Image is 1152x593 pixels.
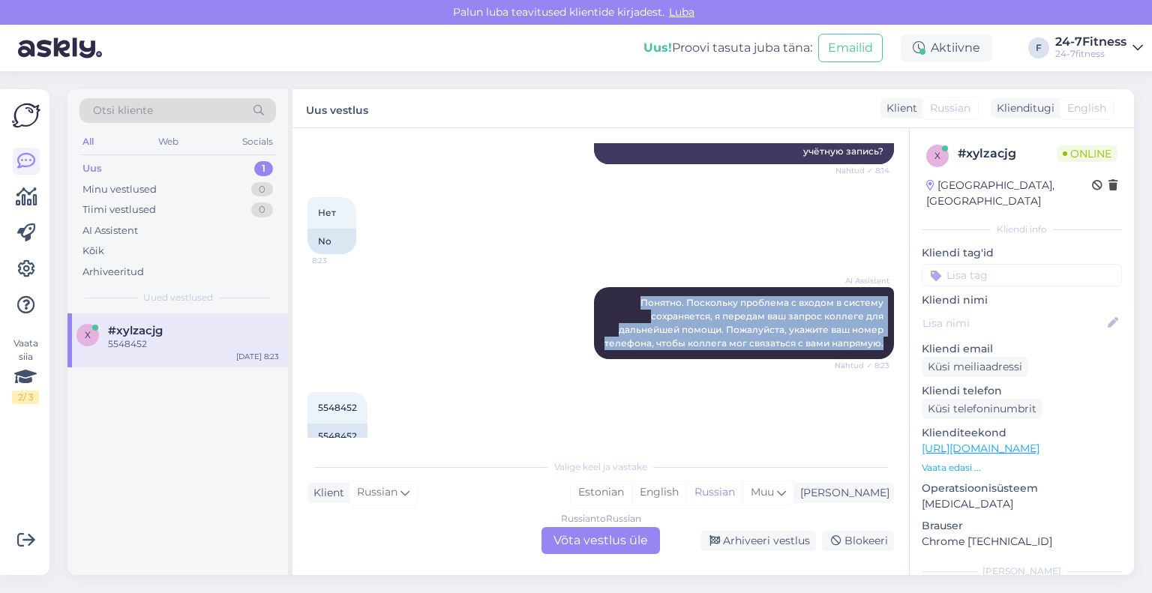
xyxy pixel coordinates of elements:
[236,351,279,362] div: [DATE] 8:23
[79,132,97,151] div: All
[307,424,367,449] div: 5548452
[82,161,102,176] div: Uus
[822,531,894,551] div: Blokeeri
[12,337,39,404] div: Vaata siia
[901,34,992,61] div: Aktiivne
[239,132,276,151] div: Socials
[686,481,742,504] div: Russian
[12,101,40,130] img: Askly Logo
[922,264,1122,286] input: Lisa tag
[700,531,816,551] div: Arhiveeri vestlus
[880,100,917,116] div: Klient
[82,223,138,238] div: AI Assistent
[571,481,631,504] div: Estonian
[833,360,889,371] span: Nähtud ✓ 8:23
[934,150,940,161] span: x
[794,485,889,501] div: [PERSON_NAME]
[833,165,889,176] span: Nähtud ✓ 8:14
[922,383,1122,399] p: Kliendi telefon
[108,324,163,337] span: #xylzacjg
[922,245,1122,261] p: Kliendi tag'id
[922,357,1028,377] div: Küsi meiliaadressi
[922,223,1122,236] div: Kliendi info
[155,132,181,151] div: Web
[12,391,39,404] div: 2 / 3
[307,229,356,254] div: No
[1055,36,1143,60] a: 24-7Fitness24-7fitness
[922,534,1122,550] p: Chrome [TECHNICAL_ID]
[922,399,1042,419] div: Küsi telefoninumbrit
[85,329,91,340] span: x
[958,145,1057,163] div: # xylzacjg
[922,315,1105,331] input: Lisa nimi
[251,182,273,197] div: 0
[818,34,883,62] button: Emailid
[922,341,1122,357] p: Kliendi email
[1055,48,1126,60] div: 24-7fitness
[318,207,336,218] span: Нет
[541,527,660,554] div: Võta vestlus üle
[664,5,699,19] span: Luba
[1057,145,1117,162] span: Online
[643,40,672,55] b: Uus!
[604,297,886,349] span: Понятно. Поскольку проблема с входом в систему сохраняется, я передам ваш запрос коллеге для даль...
[930,100,970,116] span: Russian
[357,484,397,501] span: Russian
[922,496,1122,512] p: [MEDICAL_DATA]
[82,244,104,259] div: Kõik
[922,442,1039,455] a: [URL][DOMAIN_NAME]
[312,255,368,266] span: 8:23
[833,275,889,286] span: AI Assistent
[82,182,157,197] div: Minu vestlused
[1067,100,1106,116] span: English
[922,292,1122,308] p: Kliendi nimi
[631,481,686,504] div: English
[561,512,641,526] div: Russian to Russian
[251,202,273,217] div: 0
[108,337,279,351] div: 5548452
[1028,37,1049,58] div: F
[318,402,357,413] span: 5548452
[306,98,368,118] label: Uus vestlus
[643,39,812,57] div: Proovi tasuta juba täna:
[307,485,344,501] div: Klient
[751,485,774,499] span: Muu
[82,265,144,280] div: Arhiveeritud
[991,100,1054,116] div: Klienditugi
[922,481,1122,496] p: Operatsioonisüsteem
[922,425,1122,441] p: Klienditeekond
[82,202,156,217] div: Tiimi vestlused
[1055,36,1126,48] div: 24-7Fitness
[254,161,273,176] div: 1
[926,178,1092,209] div: [GEOGRAPHIC_DATA], [GEOGRAPHIC_DATA]
[922,518,1122,534] p: Brauser
[143,291,213,304] span: Uued vestlused
[93,103,153,118] span: Otsi kliente
[922,565,1122,578] div: [PERSON_NAME]
[922,461,1122,475] p: Vaata edasi ...
[307,460,894,474] div: Valige keel ja vastake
